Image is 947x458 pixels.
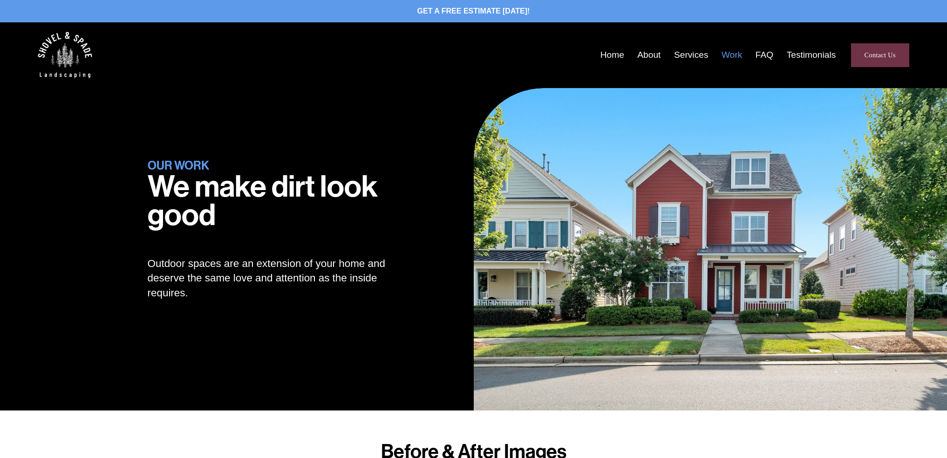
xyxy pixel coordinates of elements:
a: Contact Us [851,43,909,68]
a: Testimonials [787,48,836,62]
span: OUR WORK [148,158,209,173]
a: FAQ [756,48,773,62]
a: Services [674,48,709,62]
a: Work [722,48,742,62]
h1: We make dirt look good [148,172,419,230]
a: About [637,48,661,62]
a: Home [600,48,624,62]
p: Outdoor spaces are an extension of your home and deserve the same love and attention as the insid... [148,256,419,300]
